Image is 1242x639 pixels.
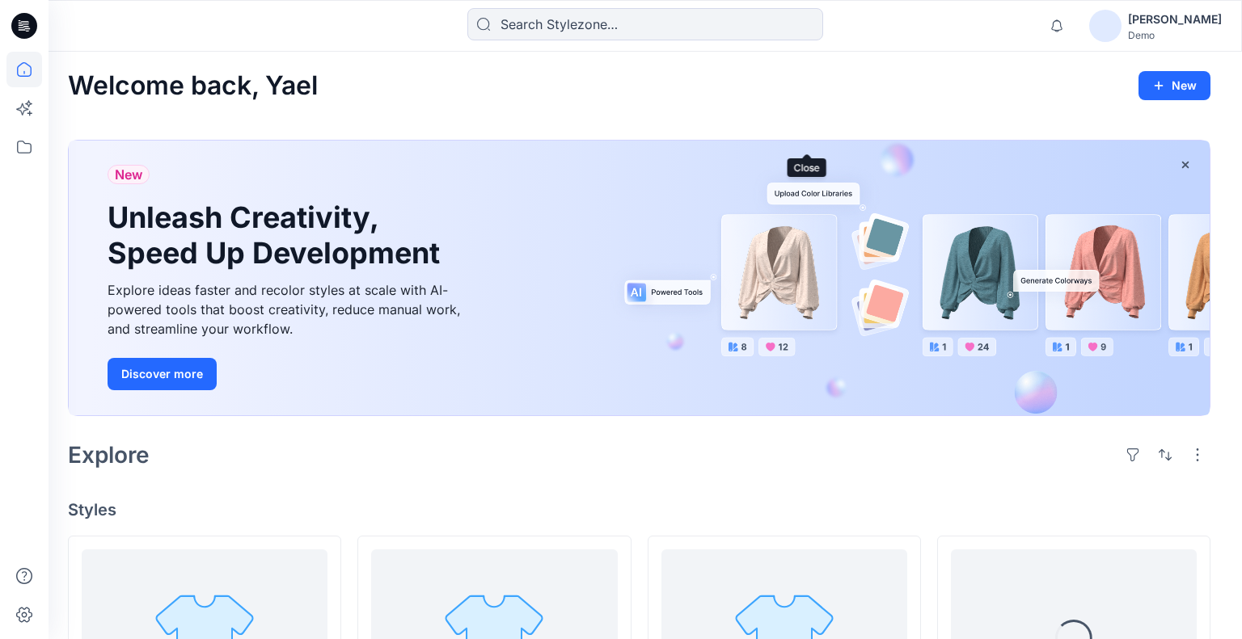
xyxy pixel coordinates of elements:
h2: Welcome back, Yael [68,71,318,101]
input: Search Stylezone… [467,8,823,40]
img: avatar [1089,10,1122,42]
span: New [115,165,142,184]
button: New [1138,71,1210,100]
h1: Unleash Creativity, Speed Up Development [108,200,447,270]
div: Demo [1128,29,1222,41]
a: Discover more [108,358,471,390]
button: Discover more [108,358,217,390]
h4: Styles [68,500,1210,519]
div: Explore ideas faster and recolor styles at scale with AI-powered tools that boost creativity, red... [108,280,471,338]
h2: Explore [68,442,150,468]
div: [PERSON_NAME] [1128,10,1222,29]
